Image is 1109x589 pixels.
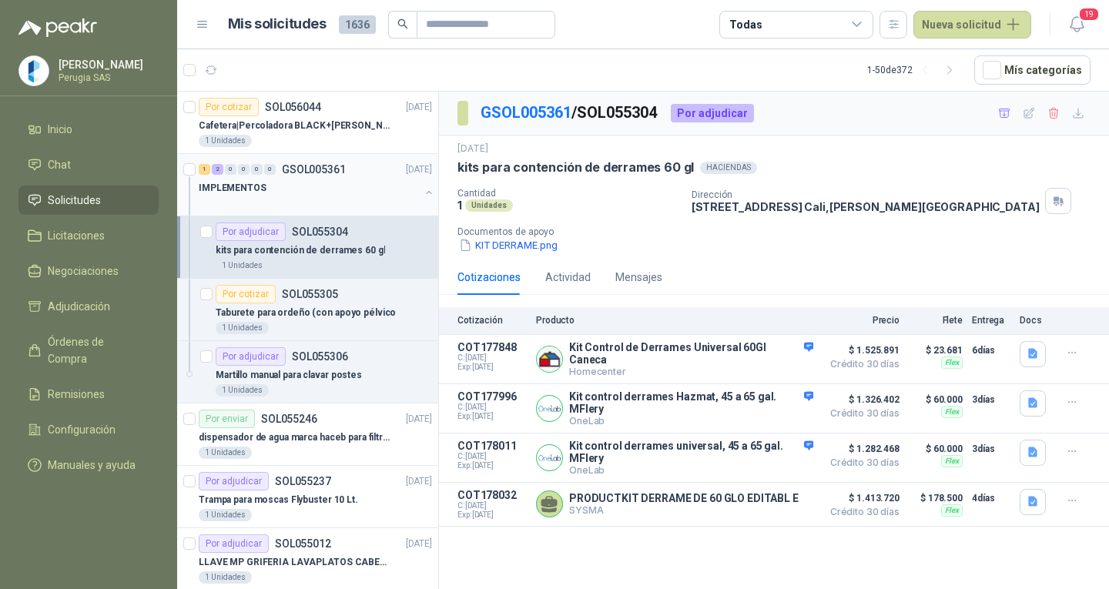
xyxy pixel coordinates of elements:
a: Negociaciones [18,256,159,286]
p: Kit control derrames Hazmat, 45 a 65 gal. MFlery [569,390,813,415]
span: 19 [1078,7,1100,22]
p: Cotización [457,315,527,326]
p: Cantidad [457,188,679,199]
div: Por adjudicar [199,534,269,553]
p: SOL055305 [282,289,338,300]
a: Chat [18,150,159,179]
a: Por cotizarSOL056044[DATE] Cafetera|Percoladora BLACK+[PERSON_NAME] 30 Tazas CMU3000 Plateado1 Un... [177,92,438,154]
span: $ 1.413.720 [823,489,900,507]
img: Company Logo [537,346,562,372]
p: Documentos de apoyo [457,226,1103,237]
span: Exp: [DATE] [457,461,527,470]
p: Flete [909,315,963,326]
p: [DATE] [406,162,432,177]
a: Manuales y ayuda [18,450,159,480]
p: [STREET_ADDRESS] Cali , [PERSON_NAME][GEOGRAPHIC_DATA] [692,200,1040,213]
a: Licitaciones [18,221,159,250]
a: 1 2 0 0 0 0 GSOL005361[DATE] IMPLEMENTOS [199,160,435,209]
button: KIT DERRAME.png [457,237,559,253]
p: Dirección [692,189,1040,200]
span: C: [DATE] [457,403,527,412]
p: kits para contención de derrames 60 gl [457,159,694,176]
div: 1 Unidades [199,447,252,459]
p: SYSMA [569,504,799,516]
p: 4 días [972,489,1010,507]
a: Remisiones [18,380,159,409]
div: Por enviar [199,410,255,428]
span: Crédito 30 días [823,458,900,467]
span: Exp: [DATE] [457,412,527,421]
p: SOL055304 [292,226,348,237]
p: SOL055246 [261,413,317,424]
h1: Mis solicitudes [228,13,327,35]
div: Por cotizar [216,285,276,303]
div: Flex [941,504,963,517]
div: Por cotizar [199,98,259,116]
span: search [397,18,408,29]
a: Solicitudes [18,186,159,215]
div: Por adjudicar [671,104,754,122]
button: 19 [1063,11,1091,38]
p: COT177996 [457,390,527,403]
p: IMPLEMENTOS [199,181,266,196]
span: Manuales y ayuda [48,457,136,474]
span: C: [DATE] [457,501,527,510]
p: 1 [457,199,462,212]
p: $ 60.000 [909,440,963,458]
span: Configuración [48,421,116,438]
span: Remisiones [48,386,105,403]
p: Kit control derrames universal, 45 a 65 gal. MFlery [569,440,813,464]
div: 0 [225,164,236,175]
button: Nueva solicitud [913,11,1031,38]
p: COT178011 [457,440,527,452]
p: $ 60.000 [909,390,963,409]
div: 1 Unidades [199,571,252,584]
p: [PERSON_NAME] [59,59,155,70]
span: Crédito 30 días [823,409,900,418]
span: Órdenes de Compra [48,333,144,367]
p: SOL055237 [275,476,331,487]
p: [DATE] [406,100,432,115]
a: Inicio [18,115,159,144]
p: OneLab [569,464,813,476]
div: Por adjudicar [216,223,286,241]
span: Adjudicación [48,298,110,315]
a: Configuración [18,415,159,444]
p: COT178032 [457,489,527,501]
p: $ 178.500 [909,489,963,507]
p: SOL056044 [265,102,321,112]
p: 6 días [972,341,1010,360]
span: Crédito 30 días [823,507,900,517]
span: $ 1.282.468 [823,440,900,458]
p: Entrega [972,315,1010,326]
p: COT177848 [457,341,527,353]
p: Perugia SAS [59,73,155,82]
div: 1 Unidades [199,509,252,521]
p: [DATE] [406,412,432,427]
div: 0 [238,164,250,175]
p: LLAVE MP GRIFERIA LAVAPLATOS CABEZA EXTRAIBLE [199,555,390,570]
span: $ 1.525.891 [823,341,900,360]
p: $ 23.681 [909,341,963,360]
div: Flex [941,406,963,418]
p: Kit Control de Derrames Universal 60Gl Caneca [569,341,813,366]
img: Company Logo [19,56,49,85]
span: Crédito 30 días [823,360,900,369]
p: 3 días [972,390,1010,409]
img: Company Logo [537,445,562,470]
div: 2 [212,164,223,175]
p: / SOL055304 [481,101,658,125]
div: 0 [251,164,263,175]
span: Negociaciones [48,263,119,279]
div: 1 Unidades [216,384,269,397]
p: Trampa para moscas Flybuster 10 Lt. [199,493,358,507]
a: Por enviarSOL055246[DATE] dispensador de agua marca haceb para filtros Nikkei1 Unidades [177,403,438,466]
div: 1 - 50 de 372 [867,58,962,82]
button: Mís categorías [974,55,1091,85]
a: GSOL005361 [481,103,571,122]
div: 1 [199,164,210,175]
img: Company Logo [537,396,562,421]
div: Unidades [465,199,513,212]
p: SOL055306 [292,351,348,362]
div: Por adjudicar [199,472,269,490]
